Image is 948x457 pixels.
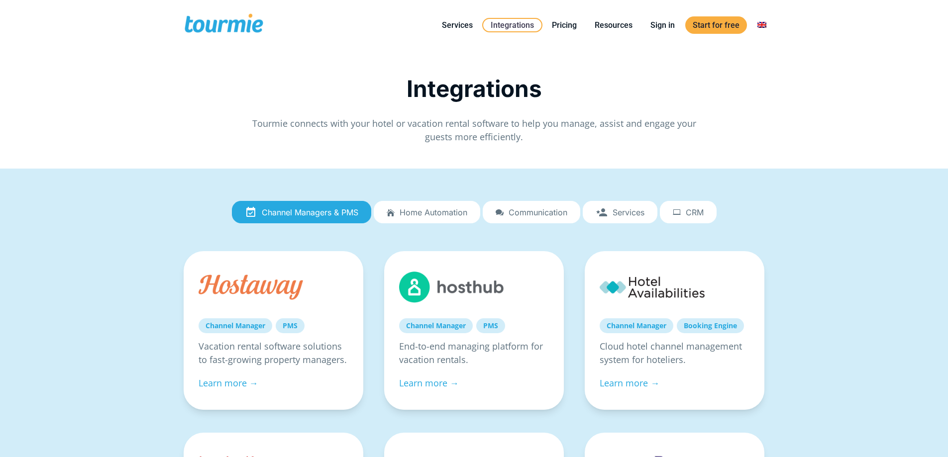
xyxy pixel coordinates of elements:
span: Services [613,208,644,217]
a: CRM [660,201,717,224]
span: Tourmie connects with your hotel or vacation rental software to help you manage, assist and engag... [252,117,696,143]
a: Home automation [374,201,480,224]
a: Sign in [643,19,682,31]
a: Learn more → [199,377,258,389]
a: Channel Managers & PMS [232,201,371,224]
a: Learn more → [600,377,659,389]
a: Services [434,19,480,31]
a: Booking Engine [677,318,744,333]
span: CRM [686,208,704,217]
span: Home automation [400,208,467,217]
a: Channel Manager [199,318,272,333]
a: Start for free [685,16,747,34]
p: End-to-end managing platform for vacation rentals. [399,340,549,366]
a: PMS [476,318,505,333]
a: Pricing [544,19,584,31]
span: Communication [509,208,567,217]
a: Channel Manager [399,318,473,333]
p: Vacation rental software solutions to fast-growing property managers. [199,340,348,366]
a: Services [583,201,657,224]
a: PMS [276,318,305,333]
a: Channel Manager [600,318,673,333]
span: Integrations [407,75,542,102]
a: Learn more → [399,377,459,389]
a: Resources [587,19,640,31]
a: Integrations [482,18,542,32]
span: Channel Managers & PMS [262,208,358,217]
a: Communication [483,201,580,224]
p: Cloud hotel channel management system for hoteliers. [600,340,749,366]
